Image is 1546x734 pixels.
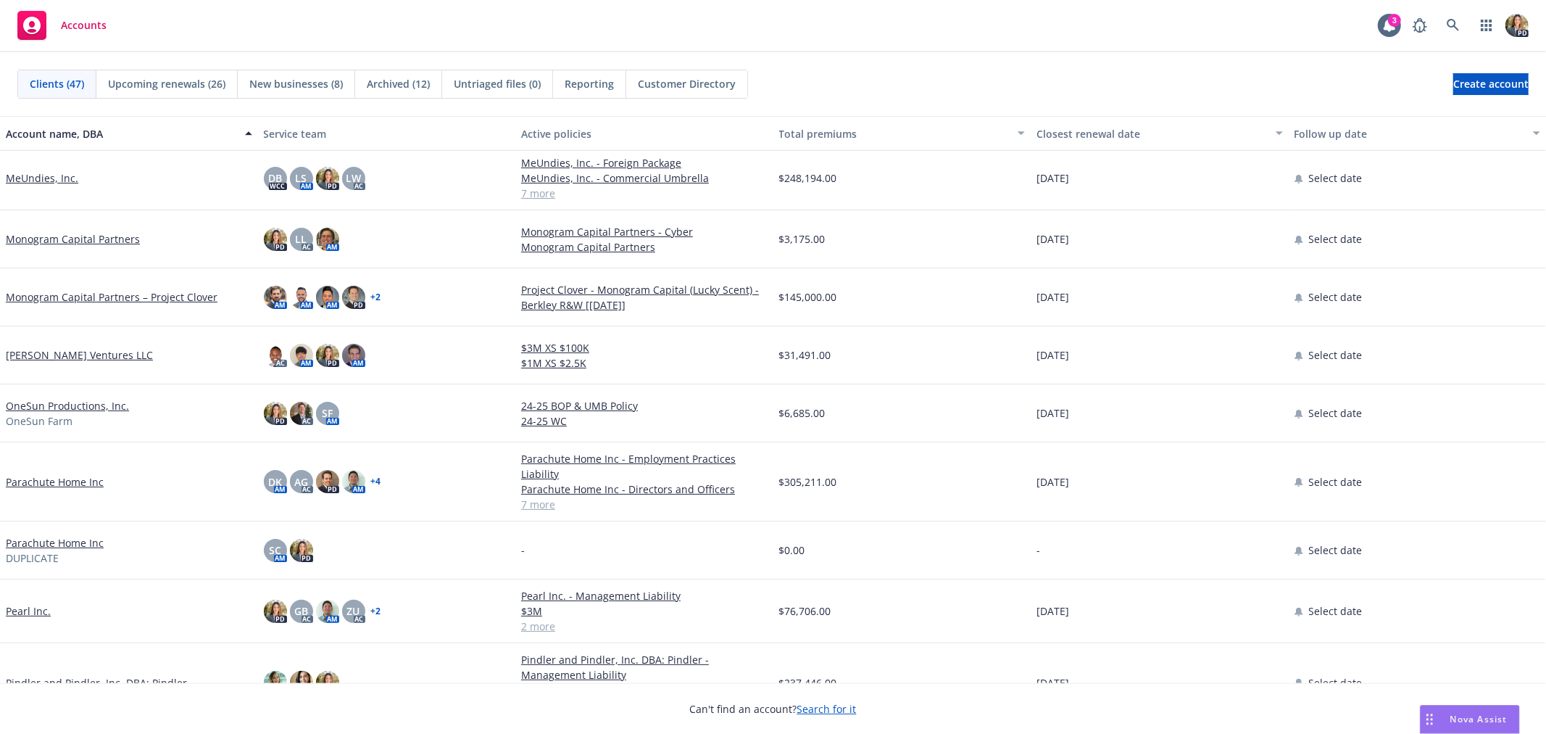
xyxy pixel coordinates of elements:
[521,239,768,255] a: Monogram Capital Partners
[1031,116,1289,151] button: Closest renewal date
[1453,73,1529,95] a: Create account
[6,474,104,490] a: Parachute Home Inc
[6,170,78,186] a: MeUndies, Inc.
[779,347,831,363] span: $31,491.00
[264,286,287,309] img: photo
[316,286,339,309] img: photo
[521,652,768,683] a: Pindler and Pindler, Inc. DBA: Pindler - Management Liability
[258,116,516,151] button: Service team
[1036,170,1069,186] span: [DATE]
[290,402,313,425] img: photo
[6,550,59,566] span: DUPLICATE
[1439,11,1468,40] a: Search
[108,76,225,91] span: Upcoming renewals (26)
[264,671,287,694] img: photo
[521,282,768,313] a: Project Clover - Monogram Capital (Lucky Scent) - Berkley R&W [[DATE]]
[264,126,510,141] div: Service team
[565,76,614,91] span: Reporting
[290,286,313,309] img: photo
[1036,543,1040,558] span: -
[6,347,153,363] a: [PERSON_NAME] Ventures LLC
[521,224,768,239] a: Monogram Capital Partners - Cyber
[1036,126,1267,141] div: Closest renewal date
[690,701,857,717] span: Can't find an account?
[1309,231,1363,247] span: Select date
[264,344,287,367] img: photo
[521,683,768,698] a: Pindler and Pindler, Inc. DBA: Pindler - Cyber
[1309,405,1363,421] span: Select date
[779,405,826,421] span: $6,685.00
[1450,713,1508,725] span: Nova Assist
[521,170,768,186] a: MeUndies, Inc. - Commercial Umbrella
[1036,474,1069,490] span: [DATE]
[1309,603,1363,619] span: Select date
[268,474,282,490] span: DK
[347,603,360,619] span: ZU
[773,116,1031,151] button: Total premiums
[1309,289,1363,305] span: Select date
[371,607,381,616] a: + 2
[61,20,107,31] span: Accounts
[779,474,837,490] span: $305,211.00
[1309,170,1363,186] span: Select date
[1294,126,1525,141] div: Follow up date
[521,186,768,201] a: 7 more
[521,126,768,141] div: Active policies
[1453,70,1529,98] span: Create account
[342,286,365,309] img: photo
[779,126,1010,141] div: Total premiums
[342,470,365,493] img: photo
[1036,603,1069,619] span: [DATE]
[779,231,826,247] span: $3,175.00
[521,497,768,512] a: 7 more
[797,702,857,716] a: Search for it
[6,231,140,247] a: Monogram Capital Partners
[371,293,381,302] a: + 2
[249,76,343,91] span: New businesses (8)
[30,76,84,91] span: Clients (47)
[521,451,768,482] a: Parachute Home Inc - Employment Practices Liability
[6,413,72,429] span: OneSun Farm
[346,170,361,186] span: LW
[367,76,430,91] span: Archived (12)
[1036,231,1069,247] span: [DATE]
[294,603,308,619] span: GB
[1036,405,1069,421] span: [DATE]
[521,355,768,371] a: $1M XS $2.5K
[779,543,805,558] span: $0.00
[515,116,773,151] button: Active policies
[6,126,236,141] div: Account name, DBA
[779,170,837,186] span: $248,194.00
[779,675,837,690] span: $237,446.00
[521,588,768,603] a: Pearl Inc. - Management Liability
[1036,675,1069,690] span: [DATE]
[454,76,541,91] span: Untriaged files (0)
[1036,289,1069,305] span: [DATE]
[521,413,768,429] a: 24-25 WC
[521,619,768,634] a: 2 more
[1420,705,1520,734] button: Nova Assist
[6,535,104,550] a: Parachute Home Inc
[6,398,129,413] a: OneSun Productions, Inc.
[316,600,339,623] img: photo
[1309,543,1363,558] span: Select date
[521,155,768,170] a: MeUndies, Inc. - Foreign Package
[316,671,339,694] img: photo
[6,603,51,619] a: Pearl Inc.
[1405,11,1434,40] a: Report a Bug
[316,228,339,251] img: photo
[1472,11,1501,40] a: Switch app
[290,344,313,367] img: photo
[269,543,281,558] span: SC
[322,405,333,421] span: SF
[1036,347,1069,363] span: [DATE]
[264,402,287,425] img: photo
[296,170,307,186] span: LS
[521,543,525,558] span: -
[12,5,112,46] a: Accounts
[264,228,287,251] img: photo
